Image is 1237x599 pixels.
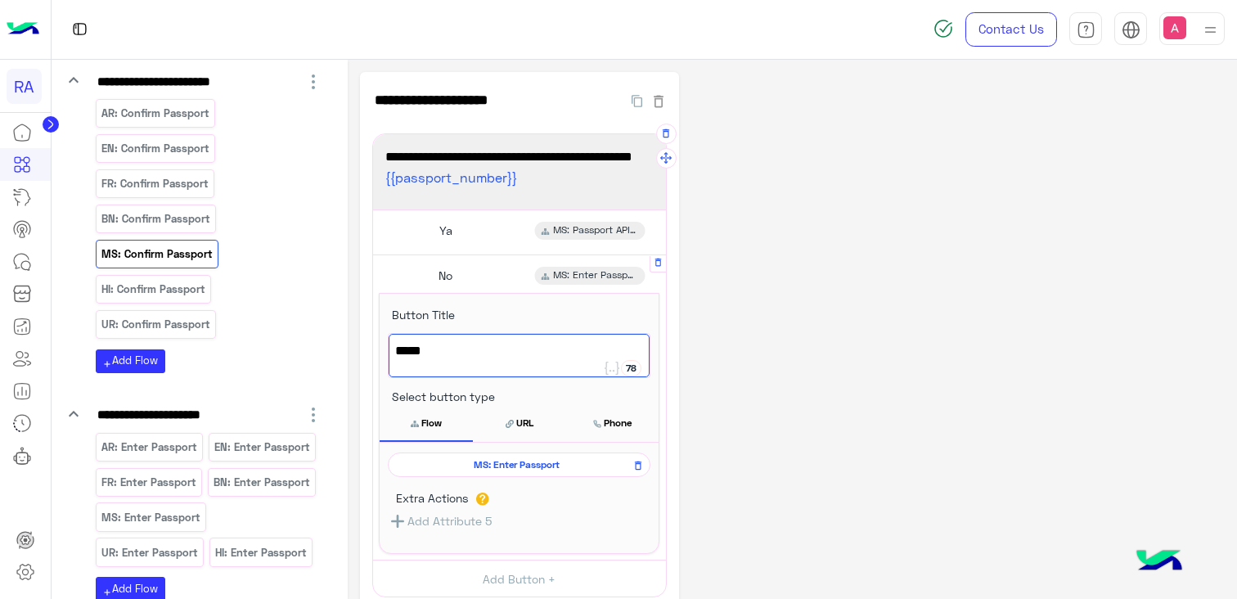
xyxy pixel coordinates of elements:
p: UR: Enter Passport [100,543,199,562]
span: {{passport_number}} [385,169,517,185]
span: Tidak [395,340,643,362]
label: Extra Actions [396,492,468,505]
span: No [439,268,452,283]
i: keyboard_arrow_down [64,404,83,424]
div: 78 [621,360,641,376]
img: tab [70,19,90,39]
p: AR: Confirm Passport [100,104,210,123]
button: Flow [380,406,473,440]
button: Add Attribute 5 [388,511,492,531]
button: Add Button + [373,560,666,597]
p: EN: Enter Passport [214,438,312,457]
img: profile [1200,20,1221,40]
p: FR: Enter Passport [100,473,197,492]
button: Drag [656,148,677,169]
div: MS: Passport API Request [534,222,645,240]
div: MS: Enter Passport [534,267,645,285]
button: Add user attribute [603,360,621,376]
span: MS: Passport API Request [553,223,638,238]
button: Remove Flow [627,455,648,475]
p: BN: Confirm Passport [100,209,211,228]
button: Delete Flow [650,91,667,110]
button: Duplicate Flow [623,91,650,110]
p: EN: Confirm Passport [100,139,210,158]
p: HI: Enter Passport [214,543,308,562]
i: add [102,359,112,369]
p: AR: Enter Passport [100,438,198,457]
img: spinner [933,19,953,38]
button: Delete Message [656,124,677,144]
span: Button Title [380,308,455,322]
p: HI: Confirm Passport [100,280,206,299]
img: Logo [7,12,39,47]
span: Apakah ini nomor paspor Anda: ? [385,146,654,188]
div: MS: Enter Passport [388,453,650,477]
span: Select button type [380,390,495,403]
span: MS: Enter Passport [397,457,636,472]
p: UR: Confirm Passport [100,315,211,334]
button: Phone [566,406,659,440]
p: FR: Confirm Passport [100,174,209,193]
p: MS: Enter Passport [100,508,201,527]
a: tab [1069,12,1102,47]
div: Delete Message Button [650,256,666,272]
p: BN: Enter Passport [213,473,312,492]
img: userImage [1163,16,1186,39]
button: addAdd Flow [96,349,165,373]
p: MS: Confirm Passport [100,245,214,263]
a: Contact Us [965,12,1057,47]
img: tab [1122,20,1140,39]
div: RA [7,69,42,104]
span: Ya [439,223,452,238]
img: hulul-logo.png [1131,534,1188,591]
i: keyboard_arrow_down [64,70,83,90]
span: MS: Enter Passport [553,268,638,283]
img: tab [1077,20,1095,39]
i: add [102,588,112,597]
button: URL [473,406,566,440]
